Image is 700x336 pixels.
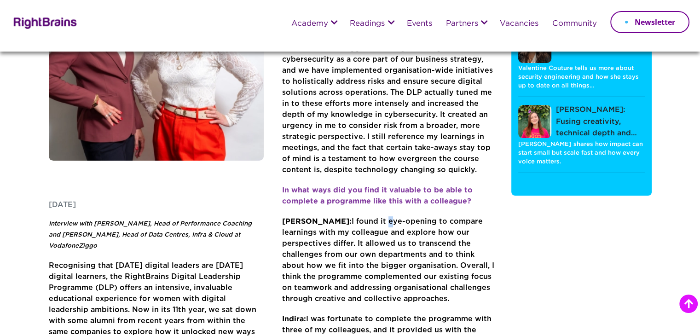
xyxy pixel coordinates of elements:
[11,16,77,29] img: Rightbrains
[406,20,432,28] a: Events
[350,20,385,28] a: Readings
[552,20,596,28] a: Community
[49,221,252,249] span: Interview with [PERSON_NAME], Head of Performance Coaching and [PERSON_NAME], Head of Data Centre...
[282,45,493,174] span: VodafoneZiggo has a long-standing focus on cybersecurity as a core part of our business strategy,...
[610,11,689,33] a: Newsletter
[518,139,645,167] p: [PERSON_NAME] shares how impact can start small but scale fast and how every voice matters.
[518,104,645,139] a: [PERSON_NAME]: Fusing creativity, technical depth and…
[49,200,264,218] p: [DATE]
[282,218,352,225] strong: [PERSON_NAME]:
[445,20,478,28] a: Partners
[282,45,306,52] strong: Indira:
[282,187,473,205] strong: In what ways did you find it valuable to be able to complete a programme like this with a colleague?
[518,64,645,91] p: Valentine Couture tells us more about security engineering and how she stays up to date on all th...
[282,316,306,323] strong: Indira:
[291,20,328,28] a: Academy
[282,218,494,302] span: I found it eye-opening to compare learnings with my colleague and explore how our perspectives di...
[499,20,538,28] a: Vacancies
